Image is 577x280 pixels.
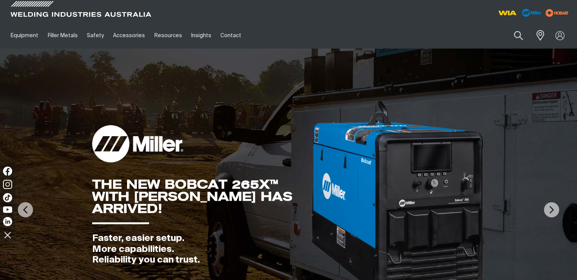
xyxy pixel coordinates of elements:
button: Search products [506,27,531,44]
a: Accessories [108,22,149,49]
a: Filler Metals [43,22,82,49]
img: LinkedIn [3,217,12,226]
nav: Main [6,22,430,49]
img: PrevArrow [18,202,33,217]
div: Faster, easier setup. More capabilities. Reliability you can trust. [92,233,310,266]
a: Contact [216,22,246,49]
a: Resources [150,22,187,49]
img: Instagram [3,180,12,189]
img: NextArrow [544,202,559,217]
a: Safety [82,22,108,49]
a: Insights [187,22,216,49]
img: YouTube [3,206,12,213]
div: THE NEW BOBCAT 265X™ WITH [PERSON_NAME] HAS ARRIVED! [92,178,310,215]
input: Product name or item number... [496,27,531,44]
img: miller [543,7,571,19]
img: TikTok [3,193,12,202]
img: Facebook [3,167,12,176]
img: hide socials [1,228,14,241]
a: Equipment [6,22,43,49]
